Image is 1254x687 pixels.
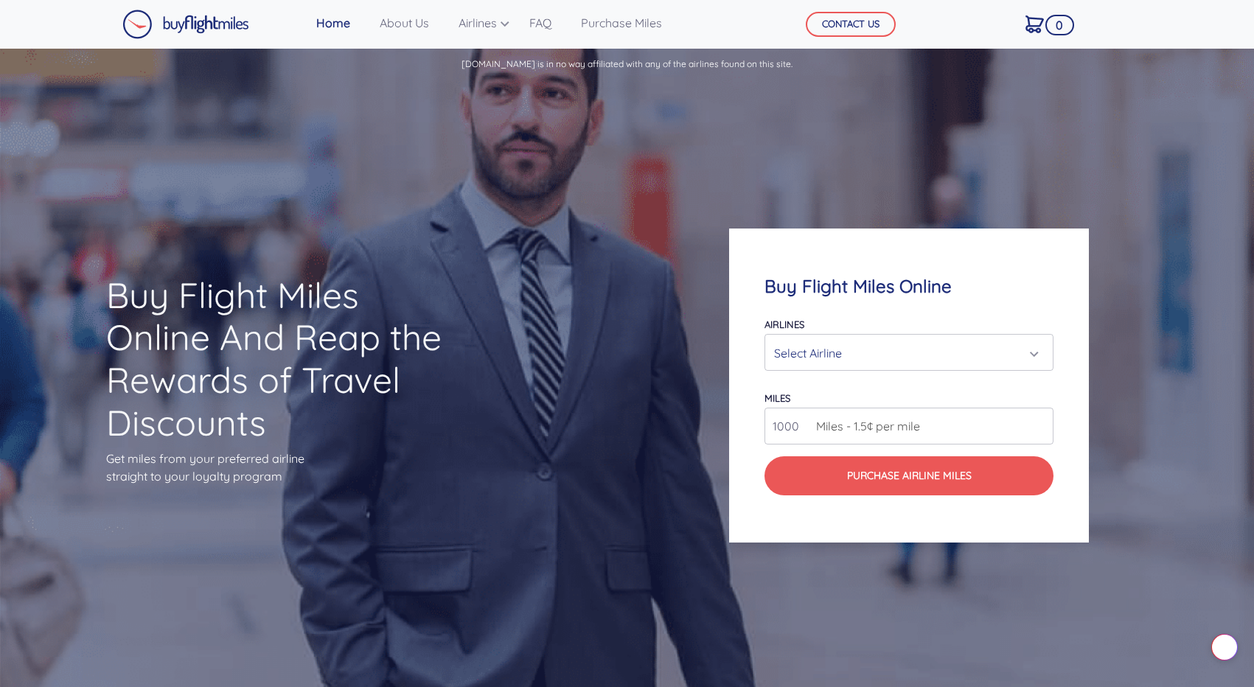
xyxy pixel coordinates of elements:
[374,8,435,38] a: About Us
[122,10,249,39] img: Buy Flight Miles Logo
[575,8,668,38] a: Purchase Miles
[106,450,459,485] p: Get miles from your preferred airline straight to your loyalty program
[764,318,804,330] label: Airlines
[1020,8,1050,39] a: 0
[774,339,1035,367] div: Select Airline
[764,392,790,404] label: miles
[809,417,920,435] span: Miles - 1.5¢ per mile
[122,6,249,43] a: Buy Flight Miles Logo
[453,8,506,38] a: Airlines
[764,456,1053,495] button: Purchase Airline Miles
[764,334,1053,371] button: Select Airline
[523,8,557,38] a: FAQ
[106,274,459,444] h1: Buy Flight Miles Online And Reap the Rewards of Travel Discounts
[806,12,896,37] button: CONTACT US
[764,276,1053,297] h4: Buy Flight Miles Online
[310,8,356,38] a: Home
[1045,15,1074,35] span: 0
[1025,15,1044,33] img: Cart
